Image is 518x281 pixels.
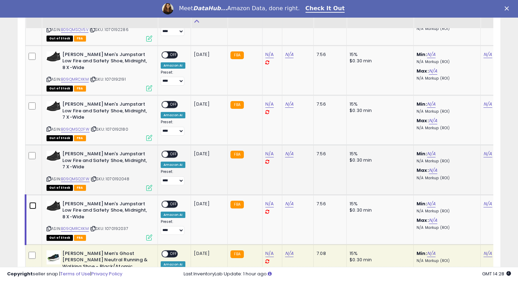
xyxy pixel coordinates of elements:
[483,150,492,157] a: N/A
[417,26,475,31] p: N/A Markup (ROI)
[429,167,437,174] a: N/A
[47,250,61,264] img: 41jQRFy1-RL._SL40_.jpg
[194,51,222,58] div: [DATE]
[161,62,185,69] div: Amazon AI
[265,150,274,157] a: N/A
[230,101,243,109] small: FBA
[285,200,294,207] a: N/A
[265,250,274,257] a: N/A
[90,27,129,32] span: | SKU: 1070192286
[161,70,185,86] div: Preset:
[265,51,274,58] a: N/A
[417,60,475,64] p: N/A Markup (ROI)
[417,150,427,157] b: Min:
[161,169,185,185] div: Preset:
[483,200,492,207] a: N/A
[316,3,344,18] div: Fulfillment Cost
[47,36,73,42] span: All listings that are currently out of stock and unavailable for purchase on Amazon
[429,68,437,75] a: N/A
[417,167,429,174] b: Max:
[230,151,243,158] small: FBA
[482,270,511,277] span: 2025-09-16 14:28 GMT
[417,217,429,224] b: Max:
[285,3,311,18] div: Additional Cost
[47,151,152,190] div: ASIN:
[61,27,88,33] a: B09QMSQV5V
[91,126,128,132] span: | SKU: 1070192180
[7,271,122,277] div: seller snap | |
[417,101,427,107] b: Min:
[162,3,173,14] img: Profile image for Georgie
[285,51,294,58] a: N/A
[429,217,437,224] a: N/A
[417,68,429,74] b: Max:
[316,250,341,257] div: 7.08
[350,107,408,114] div: $0.30 min
[161,212,185,218] div: Amazon AI
[350,250,408,257] div: 15%
[61,76,89,82] a: B09QMRCXKM
[161,120,185,136] div: Preset:
[483,51,492,58] a: N/A
[429,117,437,124] a: N/A
[417,117,429,124] b: Max:
[417,209,475,214] p: N/A Markup (ROI)
[285,150,294,157] a: N/A
[350,151,408,157] div: 15%
[417,250,427,257] b: Min:
[350,207,408,213] div: $0.30 min
[230,201,243,208] small: FBA
[161,162,185,168] div: Amazon AI
[194,250,222,257] div: [DATE]
[417,159,475,164] p: N/A Markup (ROI)
[316,201,341,207] div: 7.56
[194,3,224,18] div: Date Created
[265,101,274,108] a: N/A
[265,200,274,207] a: N/A
[161,112,185,118] div: Amazon AI
[47,1,152,40] div: ASIN:
[90,226,128,231] span: | SKU: 1070192037
[350,58,408,64] div: $0.30 min
[7,270,33,277] strong: Copyright
[61,126,90,132] a: B09QMSQ2FW
[47,86,73,92] span: All listings that are currently out of stock and unavailable for purchase on Amazon
[61,226,89,232] a: B09QMRCXKM
[427,150,436,157] a: N/A
[417,126,475,131] p: N/A Markup (ROI)
[62,101,148,123] b: [PERSON_NAME] Men's Jumpstart Low Fire and Safety Shoe, Midnight, 7 X-Wide
[306,5,345,13] a: Check It Out
[316,51,341,58] div: 7.56
[350,201,408,207] div: 15%
[350,157,408,163] div: $0.30 min
[505,6,512,11] div: Close
[350,101,408,107] div: 15%
[230,250,243,258] small: FBA
[350,51,408,58] div: 15%
[417,3,477,18] div: Profit [PERSON_NAME] on Min/Max
[168,52,179,58] span: OFF
[194,101,222,107] div: [DATE]
[90,76,126,82] span: | SKU: 1070192191
[62,201,148,222] b: [PERSON_NAME] Men's Jumpstart Low Fire and Safety Shoe, Midnight, 8 X-Wide
[417,200,427,207] b: Min:
[74,36,86,42] span: FBA
[427,51,436,58] a: N/A
[74,235,86,241] span: FBA
[91,176,129,182] span: | SKU: 1070192048
[193,5,227,12] i: DataHub...
[47,201,61,211] img: 41FVLm529kL._SL40_.jpg
[74,135,86,141] span: FBA
[417,76,475,81] p: N/A Markup (ROI)
[47,201,152,240] div: ASIN:
[417,51,427,58] b: Min:
[91,270,122,277] a: Privacy Policy
[47,135,73,141] span: All listings that are currently out of stock and unavailable for purchase on Amazon
[60,270,90,277] a: Terms of Use
[285,250,294,257] a: N/A
[427,200,436,207] a: N/A
[230,51,243,59] small: FBA
[316,101,341,107] div: 7.56
[168,251,179,257] span: OFF
[47,51,152,90] div: ASIN:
